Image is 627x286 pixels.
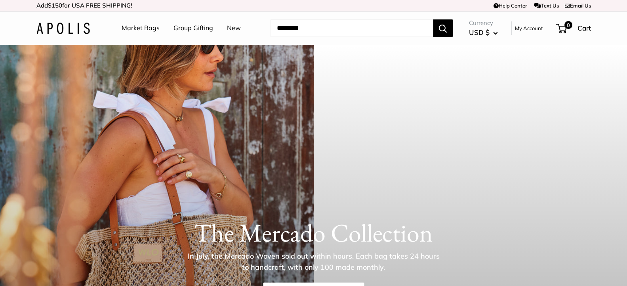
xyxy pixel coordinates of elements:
[534,2,558,9] a: Text Us
[469,17,498,29] span: Currency
[36,23,90,34] img: Apolis
[433,19,453,37] button: Search
[122,22,160,34] a: Market Bags
[469,26,498,39] button: USD $
[36,218,591,248] h1: The Mercado Collection
[515,23,543,33] a: My Account
[48,2,62,9] span: $150
[557,22,591,35] a: 0 Cart
[227,22,241,34] a: New
[469,28,490,36] span: USD $
[494,2,527,9] a: Help Center
[173,22,213,34] a: Group Gifting
[565,2,591,9] a: Email Us
[564,21,572,29] span: 0
[577,24,591,32] span: Cart
[185,251,442,273] p: In July, the Mercado Woven sold out within hours. Each bag takes 24 hours to handcraft, with only...
[271,19,433,37] input: Search...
